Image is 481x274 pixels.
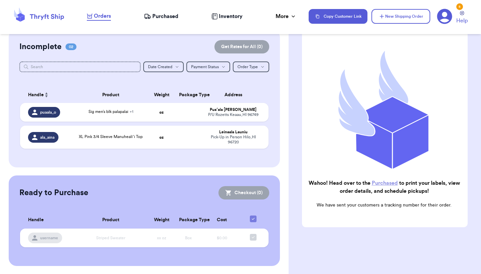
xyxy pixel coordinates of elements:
button: Order Type [233,61,269,72]
button: Sort ascending [44,91,49,99]
h2: Incomplete [19,41,61,52]
span: Orders [94,12,111,20]
span: Payment Status [191,65,219,69]
span: Handle [28,92,44,99]
span: 02 [65,43,76,50]
input: Search [19,61,141,72]
span: Inventory [219,12,243,20]
span: Purchased [152,12,178,20]
span: Handle [28,217,44,224]
span: Order Type [237,65,258,69]
span: $0.00 [217,236,227,240]
th: Weight [148,212,175,229]
span: puaala_o [40,110,56,115]
th: Package Type [175,212,202,229]
th: Address [202,87,269,103]
div: More [276,12,297,20]
a: Inventory [211,12,243,20]
h2: Ready to Purchase [19,187,88,198]
h2: Wahoo! Head over to the to print your labels, view order details, and schedule pickups! [307,179,461,195]
span: Help [456,17,468,25]
span: Date Created [148,65,172,69]
span: username [40,235,58,241]
p: We have sent your customers a tracking number for their order. [307,202,461,209]
a: 5 [437,9,452,24]
button: Checkout (0) [218,186,269,199]
th: Weight [148,87,175,103]
button: New Shipping Order [371,9,430,24]
span: XL Pink 3/4 Sleeve Manuhealiʻi Top [79,135,143,139]
div: Pick-Up in Person Hilo , HI 96720 [206,135,261,145]
a: Purchased [144,12,178,20]
strong: oz [159,135,164,139]
span: xx oz [157,236,166,240]
th: Package Type [175,87,202,103]
div: P/U Rozetts Keaau , HI 96749 [206,112,261,117]
div: 5 [456,3,463,10]
div: Puaʻala [PERSON_NAME] [206,107,261,112]
div: Leinaala Launiu [206,130,261,135]
span: Box [185,236,192,240]
th: Product [73,87,148,103]
button: Copy Customer Link [309,9,367,24]
button: Payment Status [186,61,230,72]
span: ala_aina [40,135,54,140]
button: Date Created [143,61,184,72]
a: Help [456,11,468,25]
th: Cost [202,212,242,229]
button: Get Rates for All (0) [214,40,269,53]
span: + 1 [130,110,133,114]
a: Purchased [372,180,398,186]
th: Product [73,212,148,229]
span: Sig men’s blk palapalai [89,110,133,114]
strong: oz [159,110,164,114]
span: Striped Sweater [96,236,125,240]
a: Orders [87,12,111,21]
